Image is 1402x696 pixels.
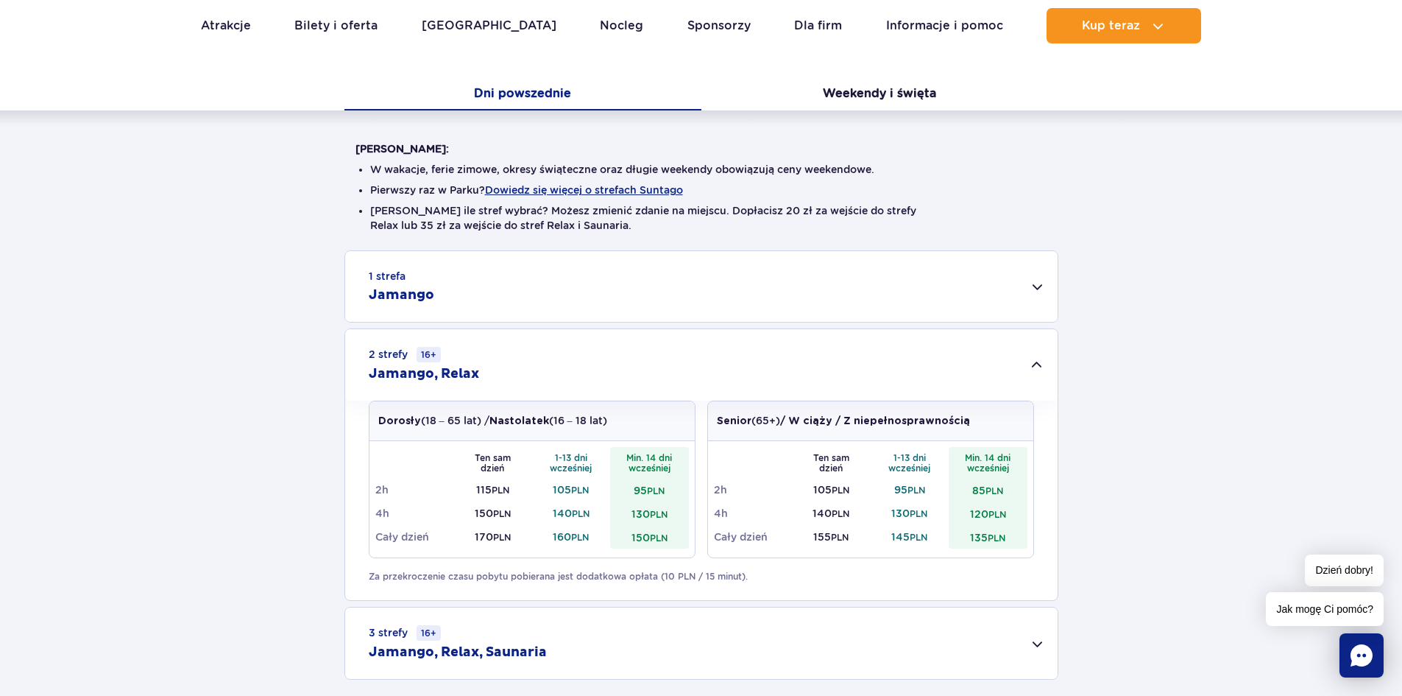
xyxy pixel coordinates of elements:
[871,502,949,525] td: 130
[453,447,532,478] th: Ten sam dzień
[201,8,251,43] a: Atrakcje
[780,416,970,426] strong: / W ciąży / Z niepełnosprawnością
[369,347,441,362] small: 2 strefy
[714,525,793,549] td: Cały dzień
[794,8,842,43] a: Dla firm
[485,184,683,196] button: Dowiedz się więcej o strefach Suntago
[344,80,701,110] button: Dni powszednie
[792,447,871,478] th: Ten sam dzień
[650,509,668,520] small: PLN
[375,478,454,502] td: 2h
[378,413,607,429] p: (18 – 65 lat) / (16 – 18 lat)
[453,502,532,525] td: 150
[871,525,949,549] td: 145
[647,485,665,496] small: PLN
[717,413,970,429] p: (65+)
[687,8,751,43] a: Sponsorzy
[886,8,1003,43] a: Informacje i pomoc
[701,80,1058,110] button: Weekendy i święta
[792,502,871,525] td: 140
[988,532,1005,544] small: PLN
[949,525,1027,549] td: 135
[949,478,1027,502] td: 85
[988,509,1006,520] small: PLN
[610,447,689,478] th: Min. 14 dni wcześniej
[792,525,871,549] td: 155
[532,478,611,502] td: 105
[907,485,925,496] small: PLN
[370,203,1033,233] li: [PERSON_NAME] ile stref wybrać? Możesz zmienić zdanie na miejscu. Dopłacisz 20 zł za wejście do s...
[532,525,611,549] td: 160
[600,8,643,43] a: Nocleg
[369,365,479,383] h2: Jamango, Relax
[493,508,511,519] small: PLN
[370,183,1033,197] li: Pierwszy raz w Parku?
[492,485,509,496] small: PLN
[832,485,849,496] small: PLN
[985,485,1003,496] small: PLN
[831,532,849,543] small: PLN
[369,570,1034,583] p: Za przekroczenie czasu pobytu pobierana jest dodatkowa opłata (10 PLN / 15 minut).
[610,525,689,549] td: 150
[571,532,589,543] small: PLN
[949,447,1027,478] th: Min. 14 dni wcześniej
[832,508,849,519] small: PLN
[871,447,949,478] th: 1-13 dni wcześniej
[375,502,454,525] td: 4h
[1082,19,1140,32] span: Kup teraz
[369,287,434,304] h2: Jamango
[572,508,590,519] small: PLN
[369,625,441,641] small: 3 strefy
[493,532,511,543] small: PLN
[489,416,549,426] strong: Nastolatek
[355,143,449,155] strong: [PERSON_NAME]:
[610,502,689,525] td: 130
[294,8,378,43] a: Bilety i oferta
[369,269,406,284] small: 1 strefa
[370,162,1033,177] li: W wakacje, ferie zimowe, okresy świąteczne oraz długie weekendy obowiązują ceny weekendowe.
[910,532,927,543] small: PLN
[610,478,689,502] td: 95
[650,532,668,544] small: PLN
[1047,8,1201,43] button: Kup teraz
[714,502,793,525] td: 4h
[417,347,441,362] small: 16+
[532,502,611,525] td: 140
[453,478,532,502] td: 115
[714,478,793,502] td: 2h
[422,8,556,43] a: [GEOGRAPHIC_DATA]
[949,502,1027,525] td: 120
[369,644,547,661] h2: Jamango, Relax, Saunaria
[571,485,589,496] small: PLN
[1266,592,1384,626] span: Jak mogę Ci pomóc?
[532,447,611,478] th: 1-13 dni wcześniej
[910,508,927,519] small: PLN
[375,525,454,549] td: Cały dzień
[717,416,751,426] strong: Senior
[453,525,532,549] td: 170
[378,416,421,426] strong: Dorosły
[417,625,441,641] small: 16+
[1305,555,1384,586] span: Dzień dobry!
[1339,633,1384,678] div: Chat
[792,478,871,502] td: 105
[871,478,949,502] td: 95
